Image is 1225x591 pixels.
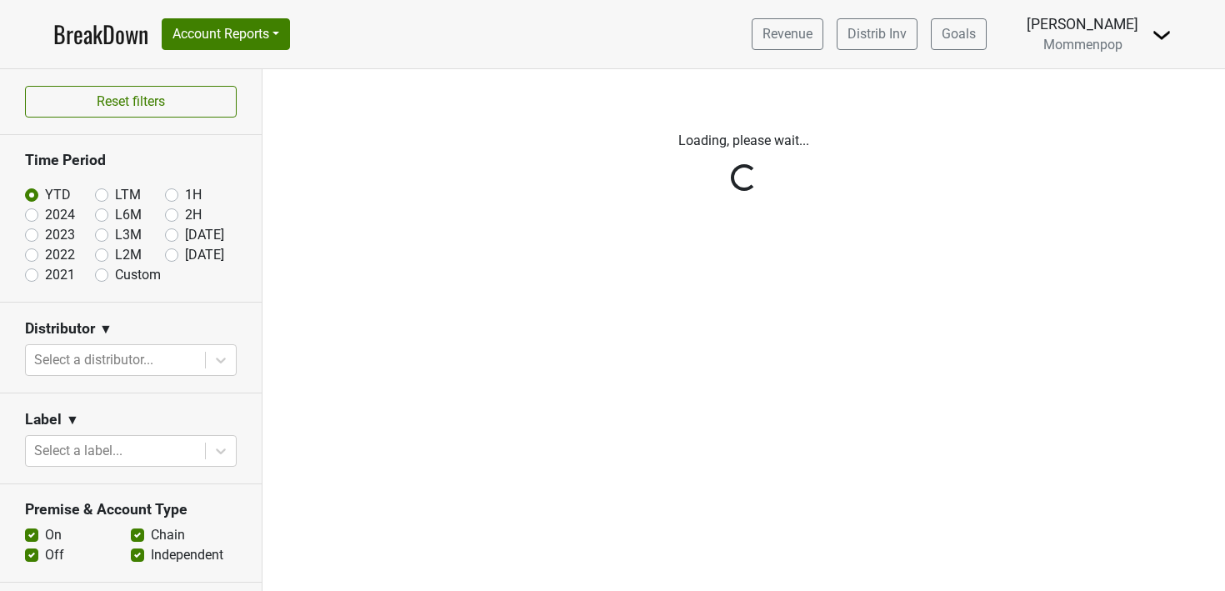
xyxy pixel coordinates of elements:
img: Dropdown Menu [1152,25,1172,45]
p: Loading, please wait... [282,131,1207,151]
a: BreakDown [53,17,148,52]
div: [PERSON_NAME] [1027,13,1138,35]
a: Distrib Inv [837,18,917,50]
a: Goals [931,18,987,50]
span: Mommenpop [1043,37,1122,53]
button: Account Reports [162,18,290,50]
a: Revenue [752,18,823,50]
